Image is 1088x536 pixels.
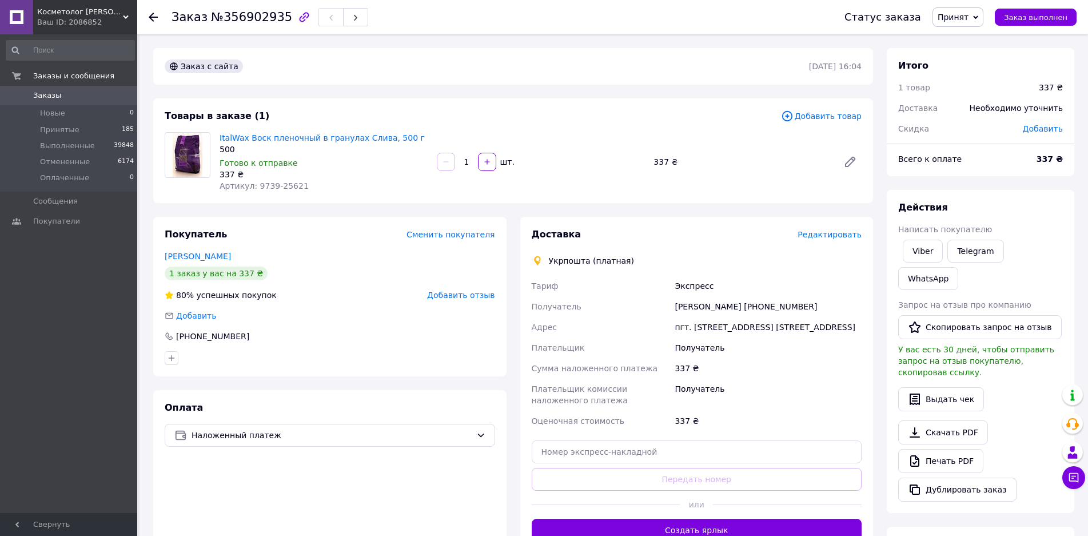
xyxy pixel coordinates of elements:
[898,202,948,213] span: Действия
[672,379,864,411] div: Получатель
[839,150,862,173] a: Редактировать
[781,110,862,122] span: Добавить товар
[192,429,472,442] span: Наложенный платеж
[1037,154,1063,164] b: 337 ₴
[963,96,1070,121] div: Необходимо уточнить
[33,71,114,81] span: Заказы и сообщения
[40,141,95,151] span: Выполненные
[40,173,89,183] span: Оплаченные
[176,311,216,320] span: Добавить
[497,156,516,168] div: шт.
[532,364,658,373] span: Сумма наложенного платежа
[40,125,79,135] span: Принятые
[406,230,495,239] span: Сменить покупателя
[175,331,250,342] div: [PHONE_NUMBER]
[220,169,428,180] div: 337 ₴
[220,144,428,155] div: 500
[37,7,123,17] span: Косметолог сервис lemag.ua
[122,125,134,135] span: 185
[898,300,1031,309] span: Запрос на отзыв про компанию
[1004,13,1067,22] span: Заказ выполнен
[165,229,227,240] span: Покупатель
[798,230,862,239] span: Редактировать
[165,267,268,280] div: 1 заказ у вас на 337 ₴
[33,90,61,101] span: Заказы
[114,141,134,151] span: 39848
[165,289,277,301] div: успешных покупок
[680,499,713,510] span: или
[532,440,862,463] input: Номер экспресс-накладной
[898,104,938,113] span: Доставка
[118,157,134,167] span: 6174
[938,13,969,22] span: Принят
[1039,82,1063,93] div: 337 ₴
[898,449,983,473] a: Печать PDF
[898,83,930,92] span: 1 товар
[532,229,581,240] span: Доставка
[173,133,202,177] img: ItalWax Воск пленочный в гранулах Слива, 500 г
[176,291,194,300] span: 80%
[898,315,1062,339] button: Скопировать запрос на отзыв
[220,158,298,168] span: Готово к отправке
[898,124,929,133] span: Скидка
[672,338,864,358] div: Получатель
[649,154,834,170] div: 337 ₴
[898,225,992,234] span: Написать покупателю
[672,317,864,338] div: пгт. [STREET_ADDRESS] [STREET_ADDRESS]
[172,10,208,24] span: Заказ
[40,108,65,118] span: Новые
[165,402,203,413] span: Оплата
[672,358,864,379] div: 337 ₴
[809,62,862,71] time: [DATE] 16:04
[37,17,137,27] div: Ваш ID: 2086852
[947,240,1003,263] a: Telegram
[165,252,231,261] a: [PERSON_NAME]
[898,387,984,411] button: Выдать чек
[844,11,921,23] div: Статус заказа
[149,11,158,23] div: Вернуться назад
[546,255,637,267] div: Укрпошта (платная)
[532,416,625,426] span: Оценочная стоимость
[898,345,1054,377] span: У вас есть 30 дней, чтобы отправить запрос на отзыв покупателю, скопировав ссылку.
[165,59,243,73] div: Заказ с сайта
[532,343,585,352] span: Плательщик
[6,40,135,61] input: Поиск
[532,323,557,332] span: Адрес
[427,291,495,300] span: Добавить отзыв
[130,108,134,118] span: 0
[898,154,962,164] span: Всего к оплате
[532,384,628,405] span: Плательщик комиссии наложенного платежа
[995,9,1077,26] button: Заказ выполнен
[33,216,80,227] span: Покупатели
[672,296,864,317] div: [PERSON_NAME] [PHONE_NUMBER]
[532,302,581,311] span: Получатель
[898,478,1017,502] button: Дублировать заказ
[1062,466,1085,489] button: Чат с покупателем
[903,240,943,263] a: Viber
[672,276,864,296] div: Экспресс
[40,157,90,167] span: Отмененные
[220,181,309,190] span: Артикул: 9739-25621
[33,196,78,207] span: Сообщения
[898,267,958,290] a: WhatsApp
[130,173,134,183] span: 0
[165,110,269,121] span: Товары в заказе (1)
[898,60,928,71] span: Итого
[532,281,559,291] span: Тариф
[220,133,425,142] a: ItalWax Воск пленочный в гранулах Слива, 500 г
[1023,124,1063,133] span: Добавить
[672,411,864,431] div: 337 ₴
[898,420,988,444] a: Скачать PDF
[211,10,292,24] span: №356902935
